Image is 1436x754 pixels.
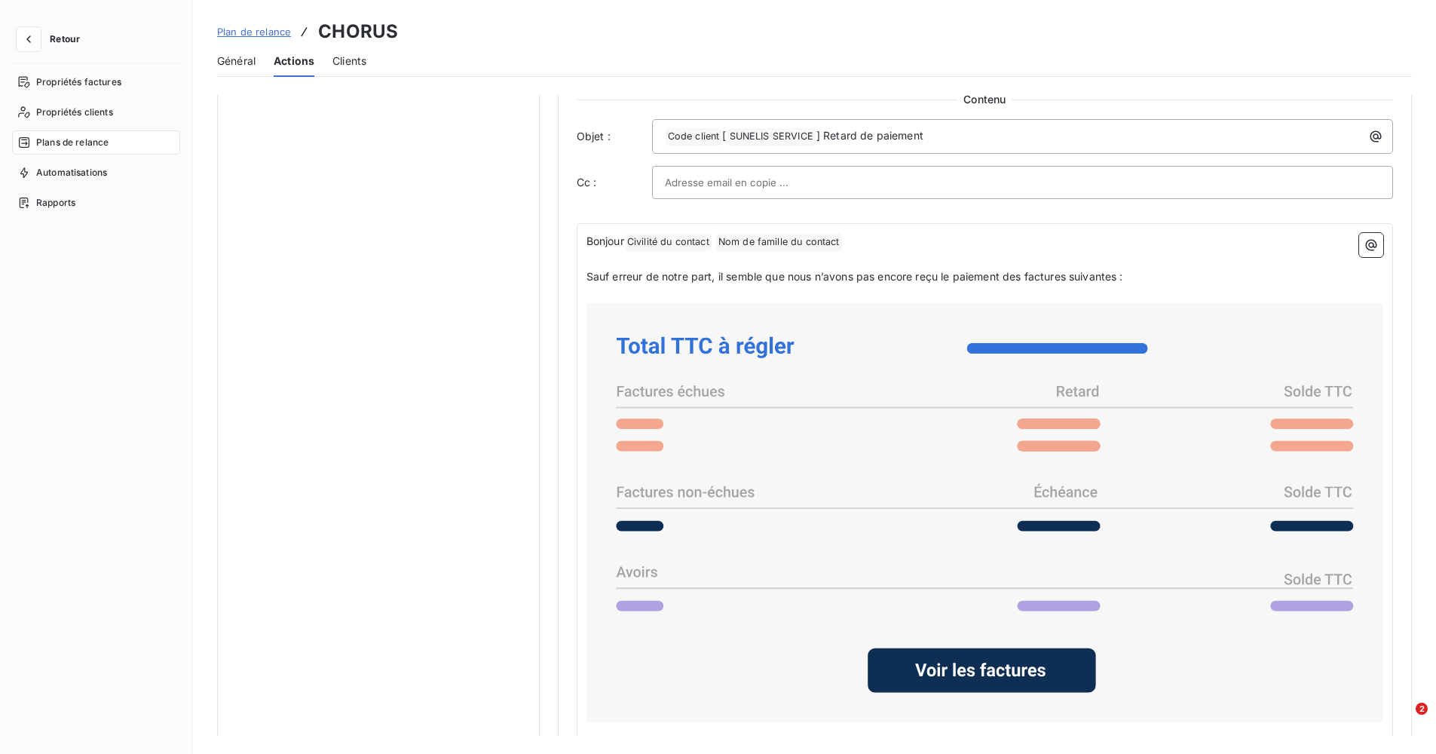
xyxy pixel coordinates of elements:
[722,129,726,142] span: [
[716,234,842,251] span: Nom de famille du contact
[50,35,80,44] span: Retour
[12,100,180,124] a: Propriétés clients
[274,54,314,69] span: Actions
[36,136,109,149] span: Plans de relance
[36,75,121,89] span: Propriétés factures
[12,70,180,94] a: Propriétés factures
[816,129,923,142] span: ] Retard de paiement
[36,196,75,210] span: Rapports
[318,18,398,45] h3: CHORUS
[217,24,291,39] a: Plan de relance
[12,130,180,155] a: Plans de relance
[666,128,722,146] span: Code client
[36,106,113,119] span: Propriétés clients
[12,191,180,215] a: Rapports
[727,128,816,146] span: SUNELIS SERVICE
[12,27,92,51] button: Retour
[217,26,291,38] span: Plan de relance
[217,54,256,69] span: Général
[957,92,1012,107] span: Contenu
[12,161,180,185] a: Automatisations
[577,175,652,190] label: Cc :
[625,234,712,251] span: Civilité du contact
[1385,703,1421,739] iframe: Intercom live chat
[36,166,107,179] span: Automatisations
[1416,703,1428,715] span: 2
[586,234,624,247] span: Bonjour
[586,270,1123,283] span: Sauf erreur de notre part, il semble que nous n’avons pas encore reçu le paiement des factures su...
[332,54,366,69] span: Clients
[665,171,827,194] input: Adresse email en copie ...
[577,129,652,144] span: Objet :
